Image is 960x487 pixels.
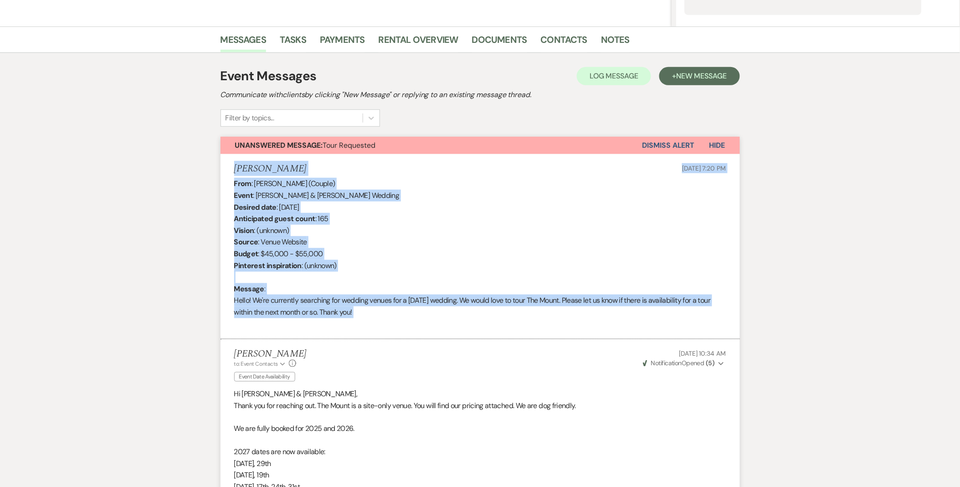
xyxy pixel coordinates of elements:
[601,32,630,52] a: Notes
[682,164,726,172] span: [DATE] 7:20 PM
[234,202,277,212] b: Desired date
[234,178,726,330] div: : [PERSON_NAME] (Couple) : [PERSON_NAME] & [PERSON_NAME] Wedding : [DATE] : 165 : (unknown) : Ven...
[234,237,258,247] b: Source
[234,401,576,410] span: Thank you for reaching out. The Mount is a site-only venue. You will find our pricing attached. W...
[590,71,638,81] span: Log Message
[642,137,695,154] button: Dismiss Alert
[642,358,726,368] button: NotificationOpened (5)
[234,163,307,175] h5: [PERSON_NAME]
[234,360,287,368] button: to: Event Contacts
[234,389,358,399] span: Hi [PERSON_NAME] & [PERSON_NAME],
[651,359,682,367] span: Notification
[234,261,302,270] b: Pinterest inspiration
[234,191,253,200] b: Event
[234,348,307,360] h5: [PERSON_NAME]
[234,226,254,235] b: Vision
[221,89,740,100] h2: Communicate with clients by clicking "New Message" or replying to an existing message thread.
[234,360,278,368] span: to: Event Contacts
[234,470,726,482] p: [DATE], 19th
[234,372,295,382] span: Event Date Availability
[234,424,354,434] span: We are fully booked for 2025 and 2026.
[577,67,651,85] button: Log Message
[234,446,726,458] p: 2027 dates are now available:
[234,284,265,294] b: Message
[541,32,588,52] a: Contacts
[695,137,740,154] button: Hide
[709,140,725,150] span: Hide
[472,32,527,52] a: Documents
[226,113,274,124] div: Filter by topics...
[643,359,715,367] span: Opened
[679,349,726,357] span: [DATE] 10:34 AM
[235,140,376,150] span: Tour Requested
[234,179,252,188] b: From
[659,67,739,85] button: +New Message
[676,71,727,81] span: New Message
[234,249,258,259] b: Budget
[280,32,306,52] a: Tasks
[221,137,642,154] button: Unanswered Message:Tour Requested
[221,32,267,52] a: Messages
[221,67,317,86] h1: Event Messages
[235,140,323,150] strong: Unanswered Message:
[234,458,726,470] p: [DATE], 29th
[379,32,458,52] a: Rental Overview
[706,359,714,367] strong: ( 5 )
[234,214,315,223] b: Anticipated guest count
[320,32,365,52] a: Payments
